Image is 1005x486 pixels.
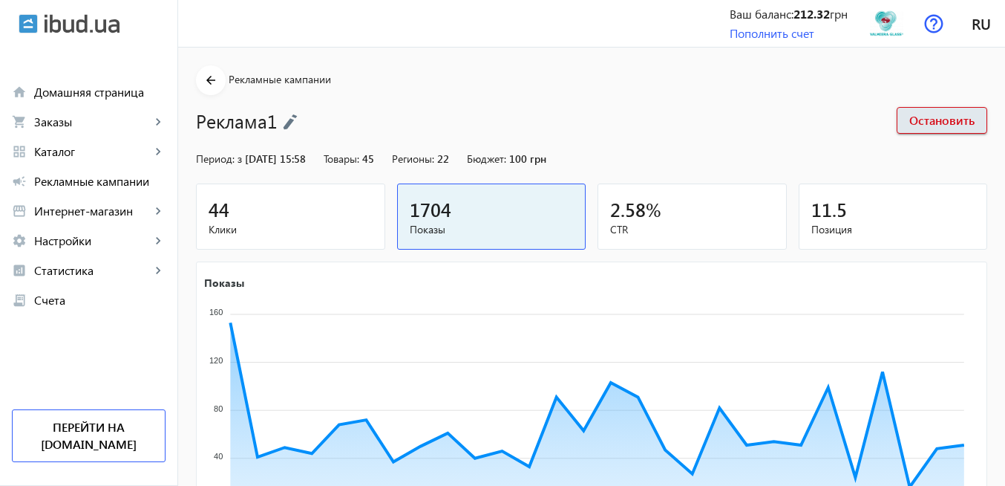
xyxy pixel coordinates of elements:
[909,112,975,129] span: Остановить
[730,25,814,41] a: Пополнить счет
[34,114,151,129] span: Заказы
[12,114,27,129] mat-icon: shopping_cart
[12,174,27,189] mat-icon: campaign
[392,152,434,166] span: Регионы:
[34,293,166,308] span: Счета
[12,144,27,159] mat-icon: grid_view
[646,197,661,221] span: %
[209,308,223,317] tspan: 160
[437,152,449,166] span: 22
[245,152,306,166] span: [DATE] 15:58
[202,71,220,90] mat-icon: arrow_back
[151,204,166,218] mat-icon: keyboard_arrow_right
[34,174,166,189] span: Рекламные кампании
[214,404,223,413] tspan: 80
[19,14,38,33] img: ibud.svg
[209,197,229,221] span: 44
[467,152,506,166] span: Бюджет:
[34,85,166,100] span: Домашняя страница
[151,114,166,129] mat-icon: keyboard_arrow_right
[12,204,27,218] mat-icon: storefront
[509,152,546,166] span: 100 грн
[151,233,166,248] mat-icon: keyboard_arrow_right
[972,14,991,33] span: ru
[196,152,242,166] span: Период: з
[229,72,331,86] span: Рекламные кампании
[324,152,359,166] span: Товары:
[12,233,27,248] mat-icon: settings
[34,144,151,159] span: Каталог
[209,356,223,365] tspan: 120
[410,197,451,221] span: 1704
[811,197,847,221] span: 11.5
[793,6,830,22] b: 212.32
[12,293,27,308] mat-icon: receipt_long
[12,409,166,462] a: Перейти на [DOMAIN_NAME]
[610,222,774,237] span: CTR
[196,108,882,134] h1: Реклама1
[45,14,120,33] img: ibud_text.svg
[730,6,848,22] div: Ваш баланс: грн
[34,204,151,218] span: Интернет-магазин
[12,85,27,100] mat-icon: home
[209,222,373,237] span: Клики
[610,197,646,221] span: 2.58
[12,263,27,278] mat-icon: analytics
[897,107,987,134] button: Остановить
[151,144,166,159] mat-icon: keyboard_arrow_right
[811,222,975,237] span: Позиция
[870,7,903,40] img: 324205fc776ffa642f7987116245545-eb470963fe.png
[214,452,223,461] tspan: 40
[34,233,151,248] span: Настройки
[34,263,151,278] span: Статистика
[151,263,166,278] mat-icon: keyboard_arrow_right
[924,14,943,33] img: help.svg
[204,275,244,289] text: Показы
[362,152,374,166] span: 45
[410,222,574,237] span: Показы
